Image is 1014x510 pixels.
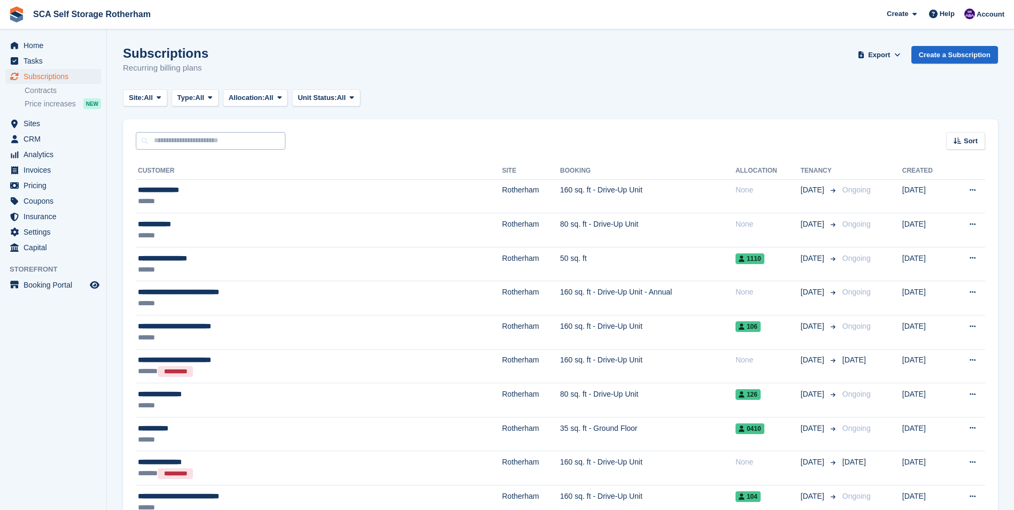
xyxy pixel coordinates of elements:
[560,179,736,213] td: 160 sq. ft - Drive-Up Unit
[502,383,560,418] td: Rotherham
[887,9,908,19] span: Create
[29,5,155,23] a: SCA Self Storage Rotherham
[842,322,871,330] span: Ongoing
[842,424,871,432] span: Ongoing
[801,389,826,400] span: [DATE]
[736,321,761,332] span: 106
[5,240,101,255] a: menu
[5,225,101,239] a: menu
[868,50,890,60] span: Export
[856,46,903,64] button: Export
[502,451,560,485] td: Rotherham
[736,287,801,298] div: None
[502,315,560,350] td: Rotherham
[24,240,88,255] span: Capital
[172,89,219,107] button: Type: All
[265,92,274,103] span: All
[560,451,736,485] td: 160 sq. ft - Drive-Up Unit
[298,92,337,103] span: Unit Status:
[736,163,801,180] th: Allocation
[801,321,826,332] span: [DATE]
[801,457,826,468] span: [DATE]
[24,147,88,162] span: Analytics
[736,253,764,264] span: 1110
[502,179,560,213] td: Rotherham
[736,491,761,502] span: 104
[902,163,950,180] th: Created
[5,178,101,193] a: menu
[801,423,826,434] span: [DATE]
[502,247,560,281] td: Rotherham
[123,62,208,74] p: Recurring billing plans
[902,349,950,383] td: [DATE]
[24,163,88,177] span: Invoices
[5,38,101,53] a: menu
[5,69,101,84] a: menu
[5,163,101,177] a: menu
[5,209,101,224] a: menu
[964,9,975,19] img: Kelly Neesham
[842,458,866,466] span: [DATE]
[842,220,871,228] span: Ongoing
[10,264,106,275] span: Storefront
[902,179,950,213] td: [DATE]
[502,417,560,451] td: Rotherham
[842,288,871,296] span: Ongoing
[25,98,101,110] a: Price increases NEW
[24,225,88,239] span: Settings
[9,6,25,22] img: stora-icon-8386f47178a22dfd0bd8f6a31ec36ba5ce8667c1dd55bd0f319d3a0aa187defe.svg
[144,92,153,103] span: All
[123,46,208,60] h1: Subscriptions
[902,451,950,485] td: [DATE]
[736,184,801,196] div: None
[24,38,88,53] span: Home
[337,92,346,103] span: All
[5,147,101,162] a: menu
[736,457,801,468] div: None
[736,354,801,366] div: None
[801,287,826,298] span: [DATE]
[801,219,826,230] span: [DATE]
[25,99,76,109] span: Price increases
[292,89,360,107] button: Unit Status: All
[502,213,560,248] td: Rotherham
[83,98,101,109] div: NEW
[5,277,101,292] a: menu
[842,492,871,500] span: Ongoing
[5,53,101,68] a: menu
[223,89,288,107] button: Allocation: All
[502,281,560,315] td: Rotherham
[88,279,101,291] a: Preview store
[902,281,950,315] td: [DATE]
[801,253,826,264] span: [DATE]
[911,46,998,64] a: Create a Subscription
[801,184,826,196] span: [DATE]
[902,417,950,451] td: [DATE]
[964,136,978,146] span: Sort
[24,194,88,208] span: Coupons
[24,53,88,68] span: Tasks
[136,163,502,180] th: Customer
[25,86,101,96] a: Contracts
[560,247,736,281] td: 50 sq. ft
[123,89,167,107] button: Site: All
[560,417,736,451] td: 35 sq. ft - Ground Floor
[560,163,736,180] th: Booking
[902,213,950,248] td: [DATE]
[736,389,761,400] span: 126
[502,163,560,180] th: Site
[801,354,826,366] span: [DATE]
[842,186,871,194] span: Ongoing
[801,163,838,180] th: Tenancy
[560,315,736,350] td: 160 sq. ft - Drive-Up Unit
[24,277,88,292] span: Booking Portal
[177,92,196,103] span: Type:
[5,194,101,208] a: menu
[842,390,871,398] span: Ongoing
[736,219,801,230] div: None
[940,9,955,19] span: Help
[736,423,764,434] span: 0410
[129,92,144,103] span: Site:
[24,69,88,84] span: Subscriptions
[24,209,88,224] span: Insurance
